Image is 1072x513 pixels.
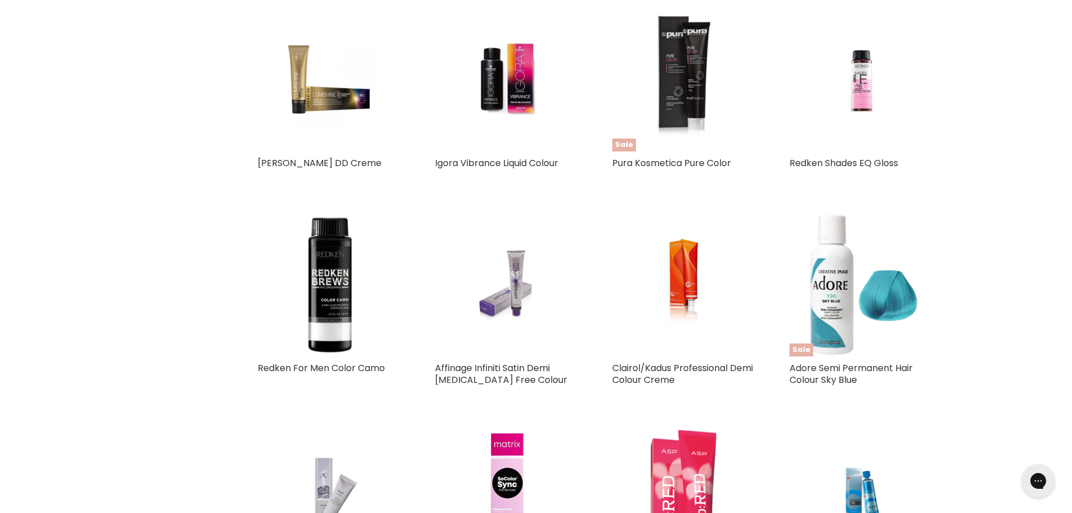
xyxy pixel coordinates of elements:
[790,213,933,356] img: Adore Semi Permanent Hair Colour Sky Blue
[435,157,558,169] a: Igora Vibrance Liquid Colour
[612,213,756,356] a: Clairol/Kadus Professional Demi Colour Creme
[790,213,933,356] a: Adore Semi Permanent Hair Colour Sky BlueSale
[435,362,567,386] a: Affinage Infiniti Satin Demi [MEDICAL_DATA] Free Colour
[612,8,756,151] a: Pura Kosmetica Pure ColorSale
[459,213,554,356] img: Affinage Infiniti Satin Demi Ammonia Free Colour
[1016,460,1061,502] iframe: Gorgias live chat messenger
[435,8,578,151] a: Igora Vibrance Liquid Colour
[258,8,401,151] a: Joico Lumishine DD Creme
[258,157,382,169] a: [PERSON_NAME] DD Creme
[258,362,385,374] a: Redken For Men Color Camo
[636,8,732,151] img: Pura Kosmetica Pure Color
[612,362,753,386] a: Clairol/Kadus Professional Demi Colour Creme
[612,139,636,151] span: Sale
[790,344,813,356] span: Sale
[790,157,898,169] a: Redken Shades EQ Gloss
[435,213,578,356] a: Affinage Infiniti Satin Demi Ammonia Free Colour
[281,8,377,151] img: Joico Lumishine DD Creme
[612,157,731,169] a: Pura Kosmetica Pure Color
[790,362,913,386] a: Adore Semi Permanent Hair Colour Sky Blue
[813,8,909,151] img: Redken Shades EQ Gloss
[636,213,732,356] img: Clairol/Kadus Professional Demi Colour Creme
[790,8,933,151] a: Redken Shades EQ Gloss
[459,8,554,151] img: Igora Vibrance Liquid Colour
[258,213,401,356] img: Redken For Men Color Camo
